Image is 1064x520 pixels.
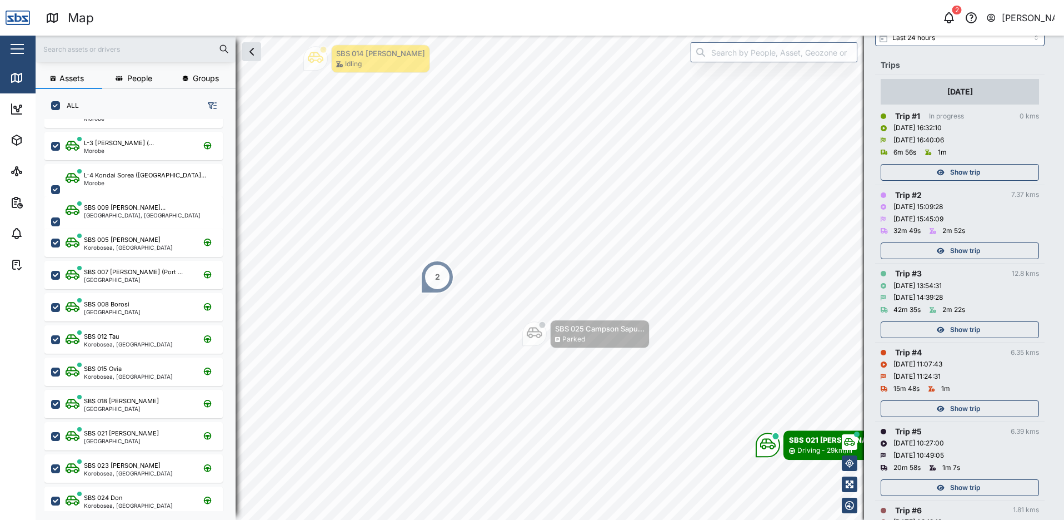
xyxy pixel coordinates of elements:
[893,450,944,461] div: [DATE] 10:49:05
[893,226,921,236] div: 32m 49s
[881,164,1039,181] button: Show trip
[29,134,63,146] div: Assets
[84,235,161,245] div: SBS 005 [PERSON_NAME]
[6,6,30,30] img: Main Logo
[84,461,161,471] div: SBS 023 [PERSON_NAME]
[59,75,84,82] span: Assets
[84,138,154,148] div: L-3 [PERSON_NAME] (...
[1013,505,1039,516] div: 1.81 kms
[435,271,440,283] div: 2
[84,203,166,212] div: SBS 009 [PERSON_NAME]...
[893,463,921,473] div: 20m 58s
[42,41,229,57] input: Search assets or drivers
[691,42,857,62] input: Search by People, Asset, Geozone or Place
[555,323,645,334] div: SBS 025 Campson Sapu...
[345,59,362,70] div: Idling
[303,44,430,73] div: Map marker
[893,372,941,382] div: [DATE] 11:24:31
[84,503,173,508] div: Korobosea, [GEOGRAPHIC_DATA]
[193,75,219,82] span: Groups
[881,479,1039,496] button: Show trip
[36,36,1064,520] canvas: Map
[84,212,201,218] div: [GEOGRAPHIC_DATA], [GEOGRAPHIC_DATA]
[895,110,920,122] div: Trip # 1
[952,6,962,14] div: 2
[881,400,1039,417] button: Show trip
[421,260,454,294] div: Map marker
[84,309,141,315] div: [GEOGRAPHIC_DATA]
[895,189,922,201] div: Trip # 2
[44,119,235,511] div: grid
[84,300,129,309] div: SBS 008 Borosi
[84,471,173,476] div: Korobosea, [GEOGRAPHIC_DATA]
[938,147,947,158] div: 1m
[84,374,173,379] div: Korobosea, [GEOGRAPHIC_DATA]
[941,384,950,394] div: 1m
[942,226,965,236] div: 2m 52s
[1012,269,1039,279] div: 12.8 kms
[881,59,1039,71] div: Trips
[29,227,63,240] div: Alarms
[893,135,944,146] div: [DATE] 16:40:06
[893,293,943,303] div: [DATE] 14:39:28
[893,214,943,225] div: [DATE] 15:45:09
[1011,190,1039,200] div: 7.37 kms
[893,281,942,291] div: [DATE] 13:54:31
[29,196,67,209] div: Reports
[875,29,1045,46] input: Select range
[84,245,173,250] div: Korobosea, [GEOGRAPHIC_DATA]
[895,425,922,438] div: Trip # 5
[29,259,59,271] div: Tasks
[895,346,922,359] div: Trip # 4
[84,397,159,406] div: SBS 018 [PERSON_NAME]
[84,148,154,153] div: Morobe
[84,364,122,374] div: SBS 015 Ovia
[929,111,964,122] div: In progress
[1011,348,1039,358] div: 6.35 kms
[947,86,973,98] div: [DATE]
[29,72,54,84] div: Map
[562,334,585,345] div: Parked
[895,268,922,280] div: Trip # 3
[84,171,206,180] div: L-4 Kondai Sorea ([GEOGRAPHIC_DATA]...
[797,445,853,456] div: Driving - 29km/hr
[756,430,887,460] div: Map marker
[336,48,425,59] div: SBS 014 [PERSON_NAME]
[84,493,123,503] div: SBS 024 Don
[950,165,980,180] span: Show trip
[84,406,159,412] div: [GEOGRAPHIC_DATA]
[893,305,921,315] div: 42m 35s
[950,322,980,338] span: Show trip
[942,463,960,473] div: 1m 7s
[893,202,943,212] div: [DATE] 15:09:28
[789,434,881,445] div: SBS 021 [PERSON_NAME]
[29,103,79,115] div: Dashboard
[950,480,980,496] span: Show trip
[84,341,173,347] div: Korobosea, [GEOGRAPHIC_DATA]
[950,243,980,259] span: Show trip
[881,242,1039,259] button: Show trip
[893,123,942,133] div: [DATE] 16:32:10
[84,116,144,121] div: Morobe
[986,10,1055,26] button: [PERSON_NAME]
[84,180,206,186] div: Morobe
[84,438,159,444] div: [GEOGRAPHIC_DATA]
[1011,427,1039,437] div: 6.39 kms
[881,321,1039,338] button: Show trip
[1020,111,1039,122] div: 0 kms
[84,429,159,438] div: SBS 021 [PERSON_NAME]
[68,8,94,28] div: Map
[942,305,965,315] div: 2m 22s
[84,277,183,283] div: [GEOGRAPHIC_DATA]
[893,384,920,394] div: 15m 48s
[84,268,183,277] div: SBS 007 [PERSON_NAME] (Port ...
[895,504,922,517] div: Trip # 6
[522,320,650,348] div: Map marker
[29,165,56,177] div: Sites
[950,401,980,417] span: Show trip
[84,332,119,341] div: SBS 012 Tau
[893,359,942,370] div: [DATE] 11:07:43
[893,147,916,158] div: 6m 56s
[127,75,152,82] span: People
[1002,11,1055,25] div: [PERSON_NAME]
